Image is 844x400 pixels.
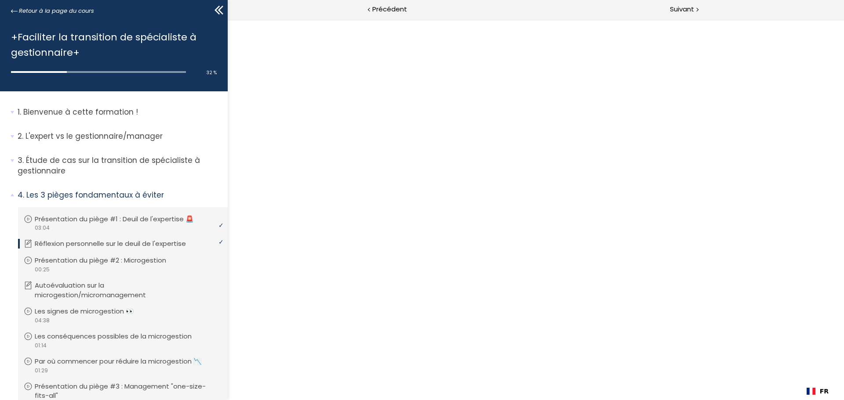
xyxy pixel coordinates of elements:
div: Language selected: Français [800,382,835,400]
p: Par où commencer pour réduire la microgestion 📉 [35,357,215,366]
span: 2. [18,131,23,142]
span: Suivant [670,4,694,15]
p: Autoévaluation sur la microgestion/micromanagement [35,281,220,300]
a: FR [807,388,829,395]
p: Bienvenue à cette formation ! [18,107,221,118]
div: Language Switcher [800,382,835,400]
span: 3. [18,155,24,166]
a: Retour à la page du cours [11,6,94,16]
p: Les conséquences possibles de la microgestion [35,332,205,341]
p: L'expert vs le gestionnaire/manager [18,131,221,142]
h1: +Faciliter la transition de spécialiste à gestionnaire+ [11,29,212,60]
span: 00:25 [34,266,50,274]
p: Réflexion personnelle sur le deuil de l'expertise [35,239,199,249]
span: 01:29 [34,367,48,375]
span: 03:04 [34,224,50,232]
span: 4. [18,190,24,201]
p: Les 3 pièges fondamentaux à éviter [18,190,221,201]
span: 01:14 [34,342,47,350]
iframe: chat widget [4,381,94,400]
span: Retour à la page du cours [19,6,94,16]
img: Français flag [807,388,815,395]
p: Présentation du piège #1 : Deuil de l'expertise 🚨 [35,214,207,224]
span: 32 % [207,69,217,76]
span: 1. [18,107,21,118]
span: Précédent [372,4,407,15]
span: 04:38 [34,317,50,324]
p: Étude de cas sur la transition de spécialiste à gestionnaire [18,155,221,177]
p: Les signes de microgestion 👀 [35,306,147,316]
p: Présentation du piège #2 : Microgestion [35,256,179,265]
